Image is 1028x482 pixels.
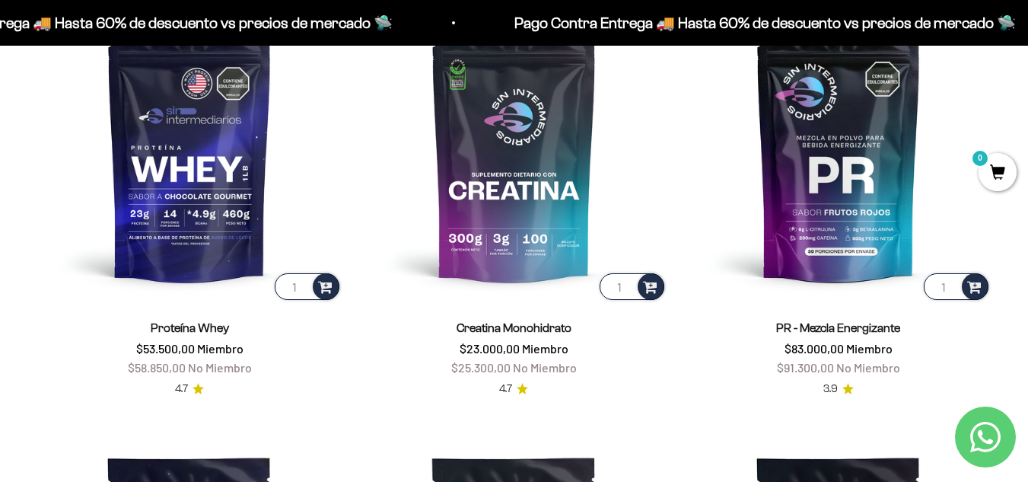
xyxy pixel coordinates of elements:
[513,360,577,375] span: No Miembro
[836,360,900,375] span: No Miembro
[979,165,1017,182] a: 0
[522,341,568,356] span: Miembro
[451,360,511,375] span: $25.300,00
[785,341,844,356] span: $83.000,00
[151,321,229,334] a: Proteína Whey
[971,149,989,168] mark: 0
[128,360,186,375] span: $58.850,00
[823,381,838,397] span: 3.9
[136,341,195,356] span: $53.500,00
[460,341,520,356] span: $23.000,00
[823,381,854,397] a: 3.93.9 de 5.0 estrellas
[457,321,571,334] a: Creatina Monohidrato
[402,11,903,35] p: Pago Contra Entrega 🚚 Hasta 60% de descuento vs precios de mercado 🛸
[846,341,893,356] span: Miembro
[776,321,900,334] a: PR - Mezcla Energizante
[197,341,243,356] span: Miembro
[777,360,834,375] span: $91.300,00
[188,360,252,375] span: No Miembro
[499,381,528,397] a: 4.74.7 de 5.0 estrellas
[175,381,204,397] a: 4.74.7 de 5.0 estrellas
[499,381,512,397] span: 4.7
[175,381,188,397] span: 4.7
